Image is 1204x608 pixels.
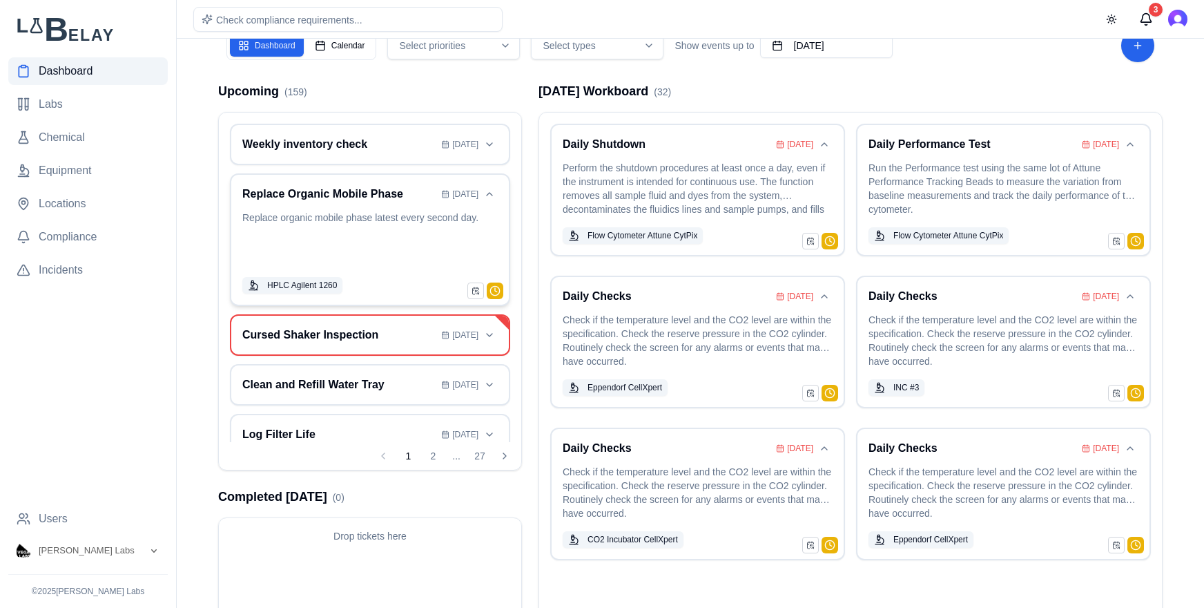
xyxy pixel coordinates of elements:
button: Toggle theme [1099,7,1124,32]
span: Select types [543,39,595,53]
span: Compliance [39,229,97,245]
button: Calendar [307,35,373,57]
a: Locations [8,190,168,218]
span: Dashboard [39,63,93,79]
p: Check if the temperature level and the CO2 level are within the specification. Check the reserve ... [868,465,1138,523]
div: Daily Checks[DATE]Collapse cardCheck if the temperature level and the CO2 level are within the sp... [856,276,1151,408]
span: Locations [39,196,86,212]
h2: Completed [DATE] [218,487,344,506]
span: Equipment [39,162,92,179]
button: Collapse card [1122,136,1138,153]
div: Daily Shutdown[DATE]Collapse cardPerform the shutdown procedures at least once a day, even if the... [550,124,845,256]
span: HPLC Agilent 1260 [267,280,337,291]
img: Ross Martin-Wells [1168,10,1187,29]
span: ( 32 ) [654,86,671,97]
button: Add Task [1121,29,1154,62]
h3: Weekly inventory check [242,136,436,153]
p: Check if the temperature level and the CO2 level are within the specification. Check the reserve ... [868,313,1138,371]
h3: Clean and Refill Water Tray [242,377,436,393]
button: Collapse card [1122,440,1138,457]
p: Run the Performance test using the same lot of Attune Performance Tracking Beads to measure the v... [868,161,1138,219]
div: Weekly inventory check[DATE]Expand card [230,124,510,165]
div: Daily Checks[DATE]Collapse cardCheck if the temperature level and the CO2 level are within the sp... [550,276,845,408]
button: Flow Cytometer Attune CytPix [868,227,1009,244]
span: Flow Cytometer Attune CytPix [588,230,697,241]
img: Vega Labs [17,544,30,558]
button: 2 [422,445,444,467]
span: Vega Labs [39,544,135,557]
p: Perform the shutdown procedures at least once a day, even if the instrument is intended for conti... [563,161,833,219]
p: Check if the temperature level and the CO2 level are within the specification. Check the reserve ... [563,313,833,371]
h3: Replace Organic Mobile Phase [242,186,436,202]
h2: Upcoming [218,82,307,101]
button: Expand card [481,327,498,343]
p: Replace organic mobile phase latest every second day. [242,211,498,269]
span: ... [447,450,466,462]
h3: Daily Performance Test [868,136,1076,153]
h3: Daily Checks [868,288,1076,305]
button: 27 [469,445,491,467]
span: [DATE] [787,443,813,454]
button: Select types [531,32,663,59]
span: Labs [39,96,63,113]
a: Users [8,505,168,533]
span: ( 0 ) [333,492,344,503]
span: [DATE] [452,330,478,341]
button: [DATE] [760,33,893,58]
button: Collapse card [481,186,498,202]
h3: Daily Shutdown [563,136,770,153]
button: Dashboard [230,35,304,57]
span: [DATE] [452,189,478,200]
button: HPLC Agilent 1260 [242,277,342,294]
span: Select priorities [399,39,465,53]
button: Collapse card [1122,288,1138,305]
span: [DATE] [1093,291,1119,302]
button: Collapse card [816,440,833,457]
div: Cursed Shaker Inspection[DATE]Expand card [230,314,510,356]
button: Eppendorf CellXpert [563,379,668,396]
a: Labs [8,91,168,118]
span: [DATE] [1093,443,1119,454]
button: CO2 Incubator CellXpert [563,531,683,548]
span: [DATE] [452,379,478,390]
h3: Log Filter Life [242,426,436,443]
a: Compliance [8,223,168,251]
button: Expand card [481,426,498,443]
button: Expand card [481,136,498,153]
span: [DATE] [787,291,813,302]
h3: Daily Checks [868,440,1076,457]
div: Daily Checks[DATE]Collapse cardCheck if the temperature level and the CO2 level are within the sp... [550,428,845,560]
div: 3 [1149,3,1163,17]
span: Chemical [39,129,85,146]
span: Users [39,511,68,527]
button: 1 [397,445,419,467]
span: Eppendorf CellXpert [893,534,968,545]
button: Collapse card [816,136,833,153]
button: Next page [494,445,516,467]
button: INC #3 [868,379,924,396]
span: Incidents [39,262,83,278]
span: [DATE] [452,139,478,150]
button: Previous page [372,445,394,467]
span: Check compliance requirements... [216,15,362,26]
p: Check if the temperature level and the CO2 level are within the specification. Check the reserve ... [563,465,833,523]
span: Show events up to [674,39,754,53]
div: Replace Organic Mobile Phase[DATE]Collapse cardReplace organic mobile phase latest every second d... [230,173,510,306]
div: Clean and Refill Water Tray[DATE]Expand card [230,364,510,406]
button: Flow Cytometer Attune CytPix [563,227,703,244]
h3: Cursed Shaker Inspection [242,327,436,343]
span: CO2 Incubator CellXpert [588,534,678,545]
div: Daily Performance Test[DATE]Collapse cardRun the Performance test using the same lot of Attune Pe... [856,124,1151,256]
p: © 2025 [PERSON_NAME] Labs [8,586,168,597]
div: Log Filter Life[DATE]Expand card [230,414,510,455]
button: Eppendorf CellXpert [868,531,973,548]
div: Daily Checks[DATE]Collapse cardCheck if the temperature level and the CO2 level are within the sp... [856,428,1151,560]
h2: [DATE] Workboard [538,82,671,101]
a: Incidents [8,256,168,284]
button: Collapse card [816,288,833,305]
h3: Daily Checks [563,288,770,305]
span: Eppendorf CellXpert [588,382,662,393]
a: Dashboard [8,57,168,85]
a: Equipment [8,157,168,184]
